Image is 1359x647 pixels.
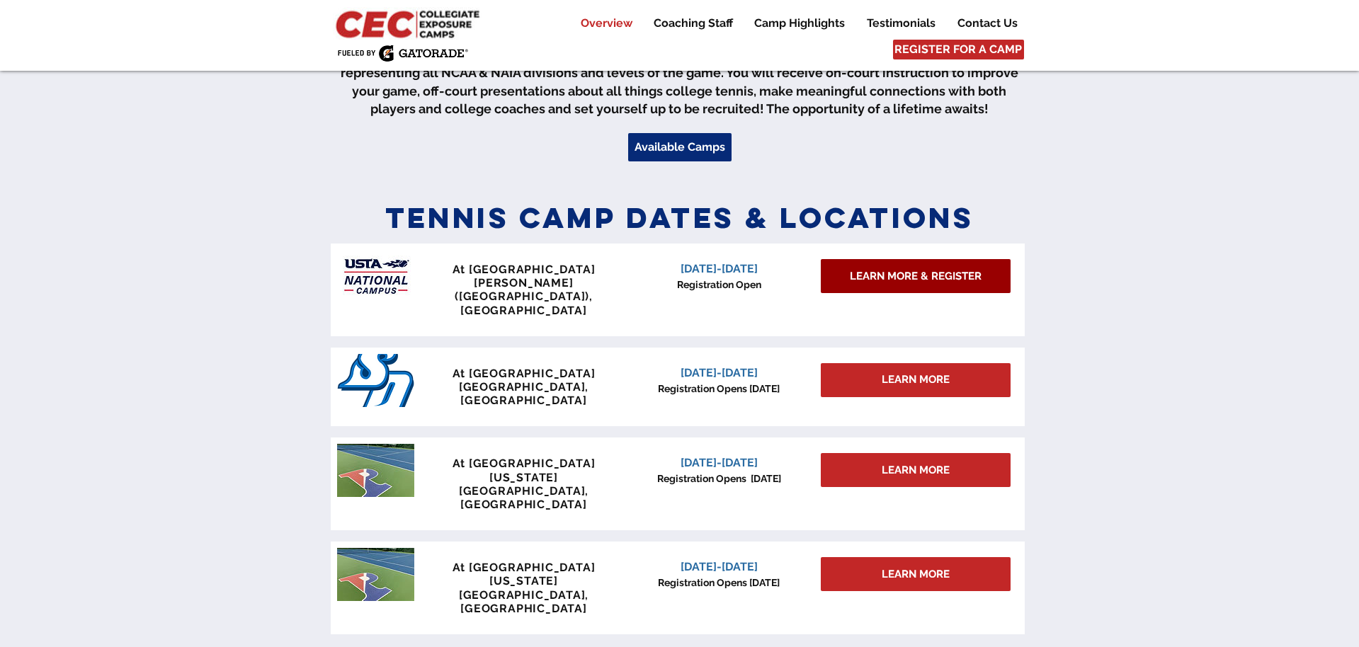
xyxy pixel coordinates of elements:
a: Contact Us [947,15,1028,32]
span: LEARN MORE [882,463,950,478]
nav: Site [559,15,1028,32]
span: Registration Opens [DATE] [658,383,780,394]
a: Overview [570,15,642,32]
a: Testimonials [856,15,946,32]
span: [GEOGRAPHIC_DATA], [GEOGRAPHIC_DATA] [459,588,588,615]
span: Registration Open [677,279,761,290]
span: Registration Opens [DATE] [658,577,780,588]
p: Testimonials [860,15,943,32]
span: [DATE]-[DATE] [681,456,758,469]
span: [DATE]-[DATE] [681,560,758,573]
span: [DATE]-[DATE] [681,262,758,275]
a: Coaching Staff [643,15,743,32]
img: San_Diego_Toreros_logo.png [337,354,414,407]
span: At [GEOGRAPHIC_DATA] [453,263,596,276]
div: LEARN MORE [821,363,1011,397]
img: USTA Campus image_edited.jpg [337,250,414,303]
a: LEARN MORE [821,453,1011,487]
span: LEARN MORE & REGISTER [850,269,982,284]
img: CEC Logo Primary_edited.jpg [333,7,486,40]
span: At [GEOGRAPHIC_DATA] [453,367,596,380]
img: penn tennis courts with logo.jpeg [337,548,414,601]
span: Tennis Camp Dates & Locations [385,200,974,236]
span: LEARN MORE [882,567,950,582]
span: [GEOGRAPHIC_DATA], [GEOGRAPHIC_DATA] [459,380,588,407]
span: Registration Opens [DATE] [657,473,781,484]
img: penn tennis courts with logo.jpeg [337,444,414,497]
a: Camp Highlights [744,15,855,32]
p: Contact Us [950,15,1025,32]
span: REGISTER FOR A CAMP [894,42,1022,57]
span: Available Camps [635,139,725,155]
a: REGISTER FOR A CAMP [893,40,1024,59]
span: At [GEOGRAPHIC_DATA][US_STATE] [453,457,596,483]
span: [DATE]-[DATE] [681,366,758,379]
span: At [GEOGRAPHIC_DATA][US_STATE] [453,561,596,588]
span: [PERSON_NAME] ([GEOGRAPHIC_DATA]), [GEOGRAPHIC_DATA] [455,276,593,316]
p: Camp Highlights [747,15,852,32]
a: Available Camps [628,133,732,161]
img: Fueled by Gatorade.png [337,45,468,62]
p: Overview [574,15,639,32]
span: Your pathway starts here at CEC tennis! The premier camps are designed for junior tennis players ... [339,30,1020,116]
p: Coaching Staff [647,15,740,32]
a: LEARN MORE [821,557,1011,591]
a: LEARN MORE & REGISTER [821,259,1011,293]
span: LEARN MORE [882,372,950,387]
span: [GEOGRAPHIC_DATA], [GEOGRAPHIC_DATA] [459,484,588,511]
